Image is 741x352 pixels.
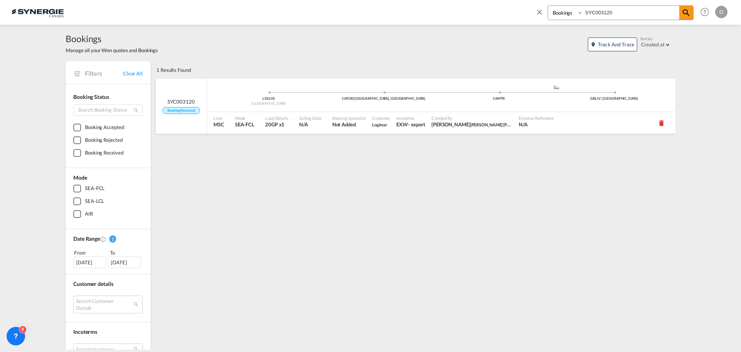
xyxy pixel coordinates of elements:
span: | [268,96,269,100]
div: [DATE] [73,257,106,268]
span: Booking Specialist [332,115,366,121]
div: SYC003120 Booking Received Pickup CanadaPort of Origin assets/icons/custom/ship-fill.svgassets/ic... [156,79,675,134]
span: icon-close [535,5,548,24]
md-icon: icon-magnify [133,107,139,113]
input: Enter Booking ID, Reference ID, Order ID [583,6,679,19]
span: Bookings [66,32,158,45]
div: [DATE] [108,257,141,268]
span: Help [698,5,711,19]
span: Sort by [640,36,652,41]
span: EXW export [396,121,425,128]
md-checkbox: SEA-LCL [73,197,143,205]
span: SEA-FCL [235,121,254,128]
div: GBLIV | [GEOGRAPHIC_DATA] [557,96,672,101]
span: Logimar [372,122,387,127]
md-icon: icon-map-marker [590,42,596,47]
span: N/A [519,121,554,128]
div: Booking Received [85,149,123,157]
md-icon: icon-close [535,8,544,16]
md-icon: Created On [100,236,106,242]
span: [PERSON_NAME] [PERSON_NAME] [470,121,536,128]
button: icon-map-markerTrack and Trace [588,37,637,51]
div: Booking Status [73,93,143,101]
md-icon: icon-delete [658,119,665,127]
span: From To [DATE][DATE] [73,249,143,268]
span: icon-magnify [679,6,693,20]
div: SEA-LCL [85,197,104,205]
span: Filters [85,69,123,78]
div: Customer details [73,280,143,288]
span: MSC [213,121,224,128]
a: Clear All [123,70,143,77]
span: Date Range [73,235,100,242]
div: From [73,249,107,257]
span: External Reference [519,115,554,121]
span: Created By [431,115,513,121]
span: Booking Received [162,107,200,114]
div: EXW [396,121,408,128]
span: Incoterms [396,115,425,121]
span: Manage all your Won quotes and Bookings [66,47,158,54]
span: 1 [109,235,116,243]
div: [GEOGRAPHIC_DATA] [211,101,326,106]
div: Booking Rejected [85,136,122,144]
div: Help [698,5,715,19]
md-checkbox: AIR [73,210,143,218]
div: To [109,249,143,257]
span: Mode [73,174,87,181]
span: L5S [269,96,275,100]
span: 20GP x 1 [265,121,288,128]
span: | [353,96,354,100]
span: Logimar [372,121,390,128]
span: Sailing Date [299,115,321,121]
span: Load Details [265,115,288,121]
span: Customer details [73,281,113,287]
div: Created at [641,41,665,48]
span: Customer [372,115,390,121]
md-checkbox: SEA-FCL [73,185,143,192]
img: 1f56c880d42311ef80fc7dca854c8e59.png [12,3,64,21]
span: SYC003120 [167,98,195,105]
span: Pablo Gomez Saldarriaga [431,121,513,128]
span: L5S [262,96,269,100]
span: Booking Status [73,94,109,100]
div: O [715,6,727,18]
span: Mode [235,115,254,121]
div: SEA-FCL [85,185,105,192]
span: Not Added [332,121,366,128]
span: Liner [213,115,224,121]
div: CAMTR [442,96,557,101]
md-icon: assets/icons/custom/ship-fill.svg [552,85,561,89]
md-icon: icon-magnify [682,8,691,17]
div: Booking Accepted [85,124,124,131]
div: - export [408,121,425,128]
div: CATOR [GEOGRAPHIC_DATA], [GEOGRAPHIC_DATA] [326,96,441,101]
div: 1 Results Found [156,61,191,78]
div: AIR [85,210,93,218]
input: Search Booking Status [73,104,143,116]
span: Incoterms [73,328,97,335]
span: N/A [299,121,321,128]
